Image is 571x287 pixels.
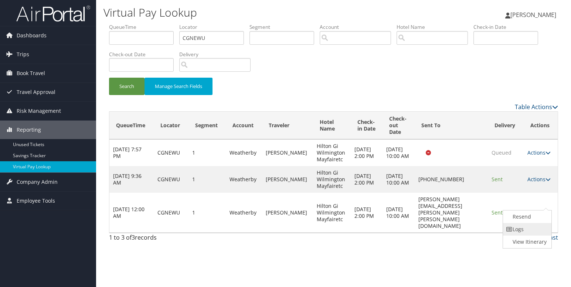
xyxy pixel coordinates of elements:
td: [DATE] 7:57 PM [109,139,154,166]
th: Check-out Date: activate to sort column ascending [383,112,415,139]
th: Segment: activate to sort column ascending [188,112,226,139]
a: Logs [503,223,550,236]
td: [PERSON_NAME][EMAIL_ADDRESS][PERSON_NAME][PERSON_NAME][DOMAIN_NAME] [415,193,488,233]
th: Check-in Date: activate to sort column ascending [351,112,383,139]
a: [PERSON_NAME] [505,4,564,26]
td: Hilton Gi Wilmington Mayfairetc [313,193,351,233]
button: Search [109,78,145,95]
td: [DATE] 10:00 AM [383,139,415,166]
th: Traveler: activate to sort column ascending [262,112,313,139]
th: Actions [524,112,558,139]
label: Check-in Date [473,23,544,31]
td: CGNEWU [154,139,188,166]
td: CGNEWU [154,193,188,233]
td: Weatherby [226,166,262,193]
td: [PERSON_NAME] [262,166,313,193]
label: Check-out Date [109,51,179,58]
span: Travel Approval [17,83,55,101]
th: QueueTime: activate to sort column ascending [109,112,154,139]
th: Delivery: activate to sort column ascending [488,112,523,139]
label: QueueTime [109,23,179,31]
td: [DATE] 12:00 AM [109,193,154,233]
td: 1 [188,166,226,193]
th: Hotel Name: activate to sort column ascending [313,112,351,139]
th: Locator: activate to sort column ascending [154,112,188,139]
span: [PERSON_NAME] [510,11,556,19]
span: Trips [17,45,29,64]
td: Weatherby [226,139,262,166]
span: Book Travel [17,64,45,82]
span: Sent [492,209,503,216]
td: 1 [188,139,226,166]
td: [DATE] 10:00 AM [383,166,415,193]
label: Account [320,23,397,31]
a: Actions [527,149,551,156]
label: Delivery [179,51,256,58]
td: [DATE] 2:00 PM [351,139,383,166]
h1: Virtual Pay Lookup [103,5,410,20]
img: airportal-logo.png [16,5,90,22]
label: Locator [179,23,249,31]
div: 1 to 3 of records [109,233,213,246]
a: Actions [527,176,551,183]
th: Account: activate to sort column ascending [226,112,262,139]
td: Hilton Gi Wilmington Mayfairetc [313,139,351,166]
span: 3 [132,233,135,242]
span: Sent [492,176,503,183]
a: Last [547,233,558,242]
span: Company Admin [17,173,58,191]
label: Segment [249,23,320,31]
span: Queued [492,149,511,156]
span: Reporting [17,121,41,139]
th: Sent To: activate to sort column descending [415,112,488,139]
td: [DATE] 2:00 PM [351,166,383,193]
td: Weatherby [226,193,262,233]
td: [PERSON_NAME] [262,139,313,166]
td: Hilton Gi Wilmington Mayfairetc [313,166,351,193]
td: [PERSON_NAME] [262,193,313,233]
td: [PHONE_NUMBER] [415,166,488,193]
button: Manage Search Fields [145,78,213,95]
a: Actions [527,209,551,216]
a: View Itinerary [503,236,550,248]
td: [DATE] 2:00 PM [351,193,383,233]
span: Risk Management [17,102,61,120]
span: Dashboards [17,26,47,45]
span: Employee Tools [17,192,55,210]
td: [DATE] 10:00 AM [383,193,415,233]
label: Hotel Name [397,23,473,31]
td: [DATE] 9:36 AM [109,166,154,193]
a: Table Actions [515,103,558,111]
td: 1 [188,193,226,233]
td: CGNEWU [154,166,188,193]
a: Resend [503,210,550,223]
